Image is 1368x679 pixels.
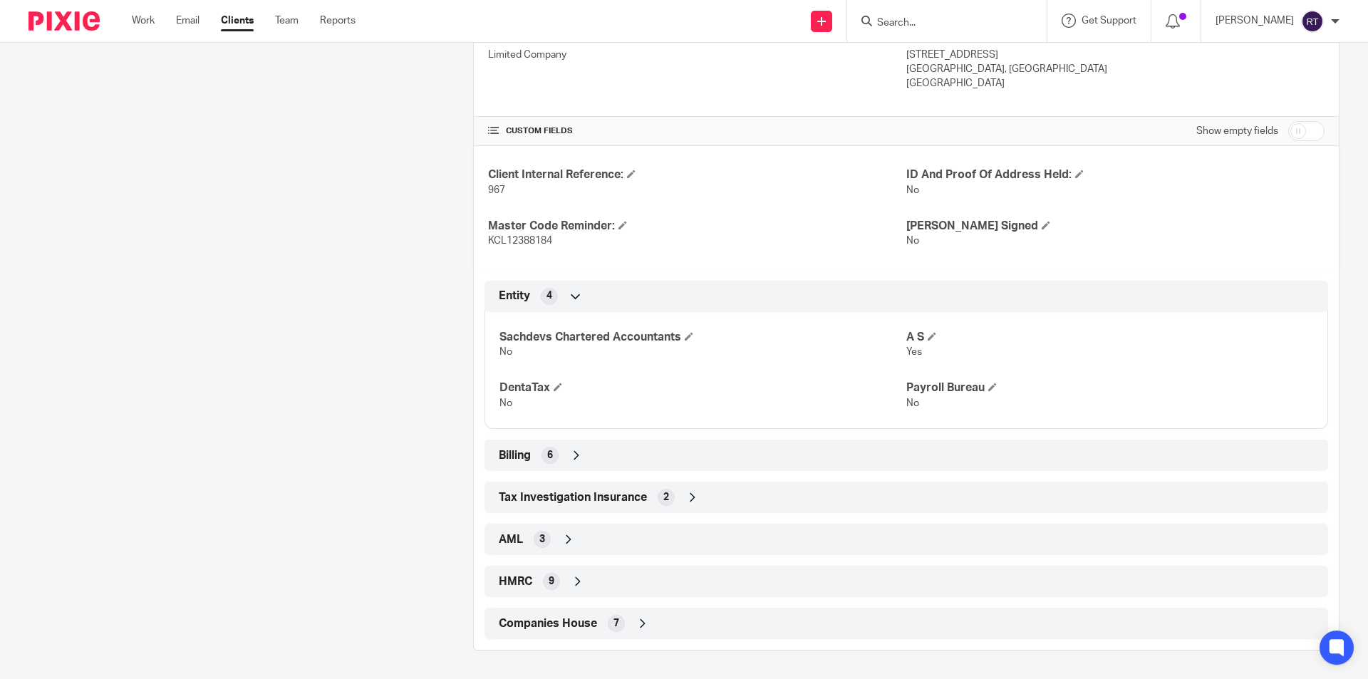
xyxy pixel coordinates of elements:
span: No [906,236,919,246]
span: Entity [499,289,530,304]
a: Reports [320,14,356,28]
img: svg%3E [1301,10,1324,33]
h4: Master Code Reminder: [488,219,906,234]
label: Show empty fields [1196,124,1278,138]
a: Team [275,14,299,28]
a: Work [132,14,155,28]
span: No [499,347,512,357]
span: AML [499,532,523,547]
span: KCL12388184 [488,236,552,246]
span: 9 [549,574,554,589]
span: Companies House [499,616,597,631]
span: Billing [499,448,531,463]
h4: [PERSON_NAME] Signed [906,219,1325,234]
h4: DentaTax [499,380,906,395]
h4: CUSTOM FIELDS [488,125,906,137]
p: [PERSON_NAME] [1216,14,1294,28]
h4: Client Internal Reference: [488,167,906,182]
h4: A S [906,330,1313,345]
span: HMRC [499,574,532,589]
span: No [906,398,919,408]
span: 7 [613,616,619,631]
p: Limited Company [488,48,906,62]
span: Get Support [1082,16,1136,26]
span: Yes [906,347,922,357]
h4: Sachdevs Chartered Accountants [499,330,906,345]
p: [STREET_ADDRESS] [906,48,1325,62]
span: No [499,398,512,408]
a: Clients [221,14,254,28]
p: [GEOGRAPHIC_DATA], [GEOGRAPHIC_DATA] [906,62,1325,76]
span: Tax Investigation Insurance [499,490,647,505]
img: Pixie [28,11,100,31]
span: 3 [539,532,545,546]
input: Search [876,17,1004,30]
span: 6 [547,448,553,462]
a: Email [176,14,199,28]
span: 4 [546,289,552,303]
h4: ID And Proof Of Address Held: [906,167,1325,182]
p: [GEOGRAPHIC_DATA] [906,76,1325,90]
span: No [906,185,919,195]
h4: Payroll Bureau [906,380,1313,395]
span: 967 [488,185,505,195]
span: 2 [663,490,669,504]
